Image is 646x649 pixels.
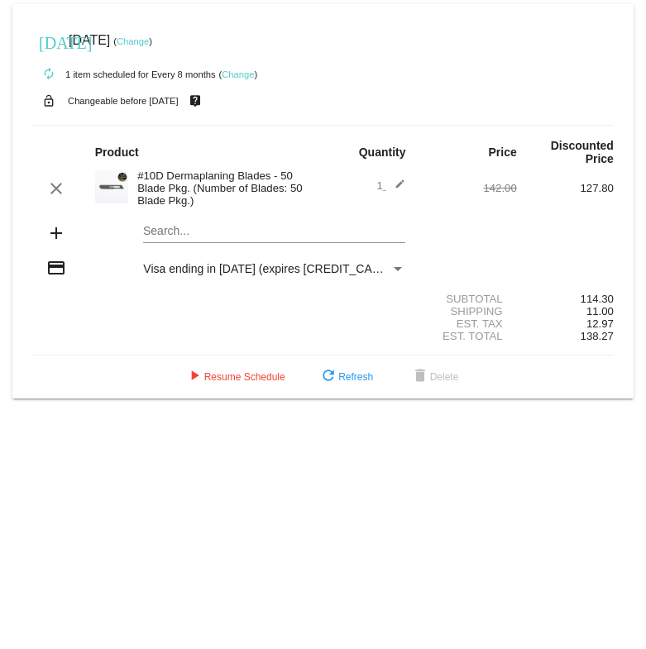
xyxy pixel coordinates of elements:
[420,330,517,342] div: Est. Total
[129,169,323,207] div: #10D Dermaplaning Blades - 50 Blade Pkg. (Number of Blades: 50 Blade Pkg.)
[581,330,614,342] span: 138.27
[359,146,406,159] strong: Quantity
[46,223,66,243] mat-icon: add
[184,367,204,387] mat-icon: play_arrow
[95,146,139,159] strong: Product
[184,371,285,383] span: Resume Schedule
[39,64,59,84] mat-icon: autorenew
[517,293,614,305] div: 114.30
[46,179,66,198] mat-icon: clear
[489,146,517,159] strong: Price
[32,69,216,79] small: 1 item scheduled for Every 8 months
[117,36,149,46] a: Change
[586,317,614,330] span: 12.97
[113,36,152,46] small: ( )
[143,225,405,238] input: Search...
[219,69,258,79] small: ( )
[39,90,59,112] mat-icon: lock_open
[318,367,338,387] mat-icon: refresh
[46,258,66,278] mat-icon: credit_card
[410,371,459,383] span: Delete
[376,179,405,192] span: 1
[143,262,431,275] span: Visa ending in [DATE] (expires [CREDIT_CARD_DATA])
[397,362,472,392] button: Delete
[39,31,59,51] mat-icon: [DATE]
[420,305,517,317] div: Shipping
[171,362,299,392] button: Resume Schedule
[420,182,517,194] div: 142.00
[68,96,179,106] small: Changeable before [DATE]
[551,139,614,165] strong: Discounted Price
[318,371,373,383] span: Refresh
[185,90,205,112] mat-icon: live_help
[586,305,614,317] span: 11.00
[420,293,517,305] div: Subtotal
[410,367,430,387] mat-icon: delete
[95,170,128,203] img: dermaplanepro-10d-dermaplaning-blade-close-up.png
[420,317,517,330] div: Est. Tax
[143,262,405,275] mat-select: Payment Method
[517,182,614,194] div: 127.80
[385,179,405,198] mat-icon: edit
[305,362,386,392] button: Refresh
[222,69,254,79] a: Change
